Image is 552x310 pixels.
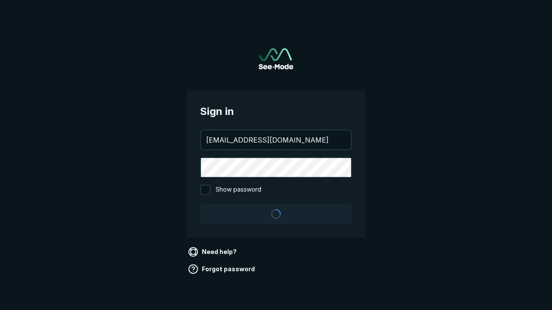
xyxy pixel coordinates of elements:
span: Show password [216,185,261,195]
a: Forgot password [186,262,258,276]
span: Sign in [200,104,352,119]
a: Need help? [186,245,240,259]
img: See-Mode Logo [259,48,293,69]
input: your@email.com [201,130,351,149]
a: Go to sign in [259,48,293,69]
